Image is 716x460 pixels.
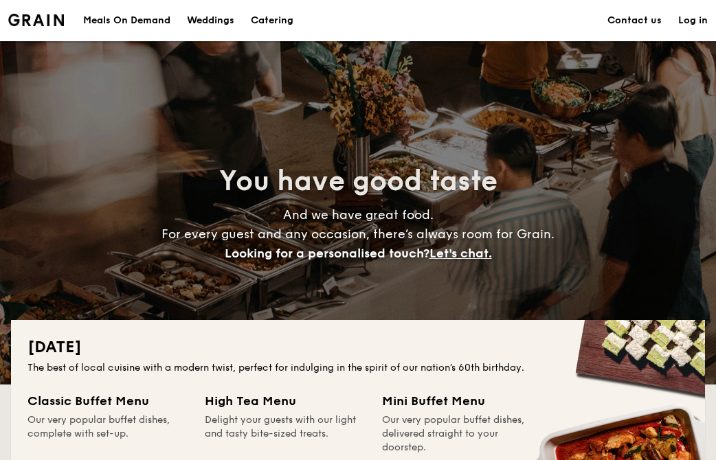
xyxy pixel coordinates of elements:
[205,413,366,455] div: Delight your guests with our light and tasty bite-sized treats.
[27,361,689,375] div: The best of local cuisine with a modern twist, perfect for indulging in the spirit of our nation’...
[27,391,188,411] div: Classic Buffet Menu
[225,246,429,261] span: Looking for a personalised touch?
[27,413,188,455] div: Our very popular buffet dishes, complete with set-up.
[429,246,492,261] span: Let's chat.
[8,14,64,26] img: Grain
[219,165,497,198] span: You have good taste
[205,391,366,411] div: High Tea Menu
[27,336,689,358] h2: [DATE]
[161,207,555,261] span: And we have great food. For every guest and any occasion, there’s always room for Grain.
[382,391,543,411] div: Mini Buffet Menu
[382,413,543,455] div: Our very popular buffet dishes, delivered straight to your doorstep.
[8,14,64,26] a: Logotype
